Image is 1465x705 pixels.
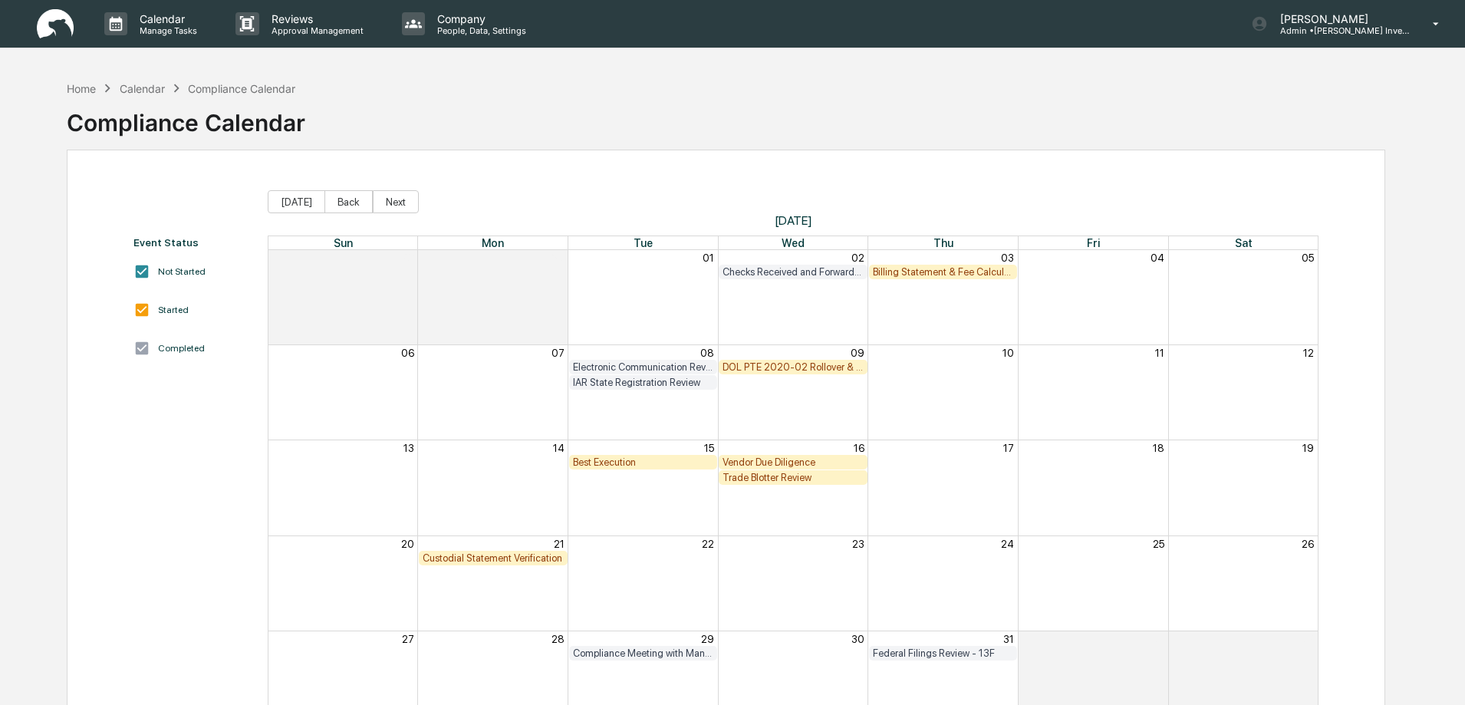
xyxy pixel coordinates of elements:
button: 09 [851,347,864,359]
button: 21 [554,538,565,550]
button: 16 [854,442,864,454]
img: logo [37,9,74,39]
span: Sat [1235,236,1253,249]
p: Manage Tasks [127,25,205,36]
span: Wed [782,236,805,249]
div: Federal Filings Review - 13F [873,647,1014,659]
button: 08 [700,347,714,359]
button: 01 [703,252,714,264]
button: 26 [1302,538,1314,550]
div: Home [67,82,96,95]
button: Back [324,190,373,213]
p: Calendar [127,12,205,25]
span: Sun [334,236,353,249]
p: Reviews [259,12,371,25]
button: 12 [1303,347,1314,359]
span: [DATE] [268,213,1319,228]
p: Company [425,12,534,25]
div: Billing Statement & Fee Calculations Report Review [873,266,1014,278]
button: 30 [551,252,565,264]
p: People, Data, Settings [425,25,534,36]
button: 22 [702,538,714,550]
button: 24 [1001,538,1014,550]
p: Admin • [PERSON_NAME] Investments, LLC [1268,25,1411,36]
button: 07 [551,347,565,359]
button: 20 [401,538,414,550]
button: 18 [1153,442,1164,454]
button: 28 [551,633,565,645]
div: Electronic Communication Review [573,361,714,373]
button: 25 [1153,538,1164,550]
button: 19 [1302,442,1314,454]
button: 31 [1003,633,1014,645]
button: 30 [851,633,864,645]
div: DOL PTE 2020-02 Rollover & IRA to IRA Account Review [723,361,864,373]
button: [DATE] [268,190,325,213]
p: Approval Management [259,25,371,36]
button: 06 [401,347,414,359]
div: Best Execution [573,456,714,468]
div: Compliance Calendar [67,97,305,137]
button: 29 [701,633,714,645]
button: 27 [402,633,414,645]
div: Trade Blotter Review [723,472,864,483]
button: 29 [401,252,414,264]
button: 05 [1302,252,1314,264]
button: 14 [553,442,565,454]
div: Calendar [120,82,165,95]
div: Event Status [133,236,252,249]
button: 04 [1151,252,1164,264]
span: Tue [634,236,653,249]
div: Custodial Statement Verification [423,552,564,564]
button: 03 [1001,252,1014,264]
button: 13 [403,442,414,454]
button: 15 [704,442,714,454]
iframe: Open customer support [1416,654,1457,696]
div: Compliance Calendar [188,82,295,95]
button: 02 [851,252,864,264]
div: Compliance Meeting with Management [573,647,714,659]
button: 01 [1153,633,1164,645]
span: Fri [1087,236,1100,249]
span: Mon [482,236,504,249]
div: Vendor Due Diligence [723,456,864,468]
span: Thu [933,236,953,249]
button: 23 [852,538,864,550]
button: 17 [1003,442,1014,454]
div: IAR State Registration Review [573,377,714,388]
div: Not Started [158,266,206,277]
p: [PERSON_NAME] [1268,12,1411,25]
button: 10 [1002,347,1014,359]
div: Completed [158,343,205,354]
button: Next [373,190,419,213]
div: Checks Received and Forwarded Log [723,266,864,278]
button: 11 [1155,347,1164,359]
button: 02 [1301,633,1314,645]
div: Started [158,305,189,315]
